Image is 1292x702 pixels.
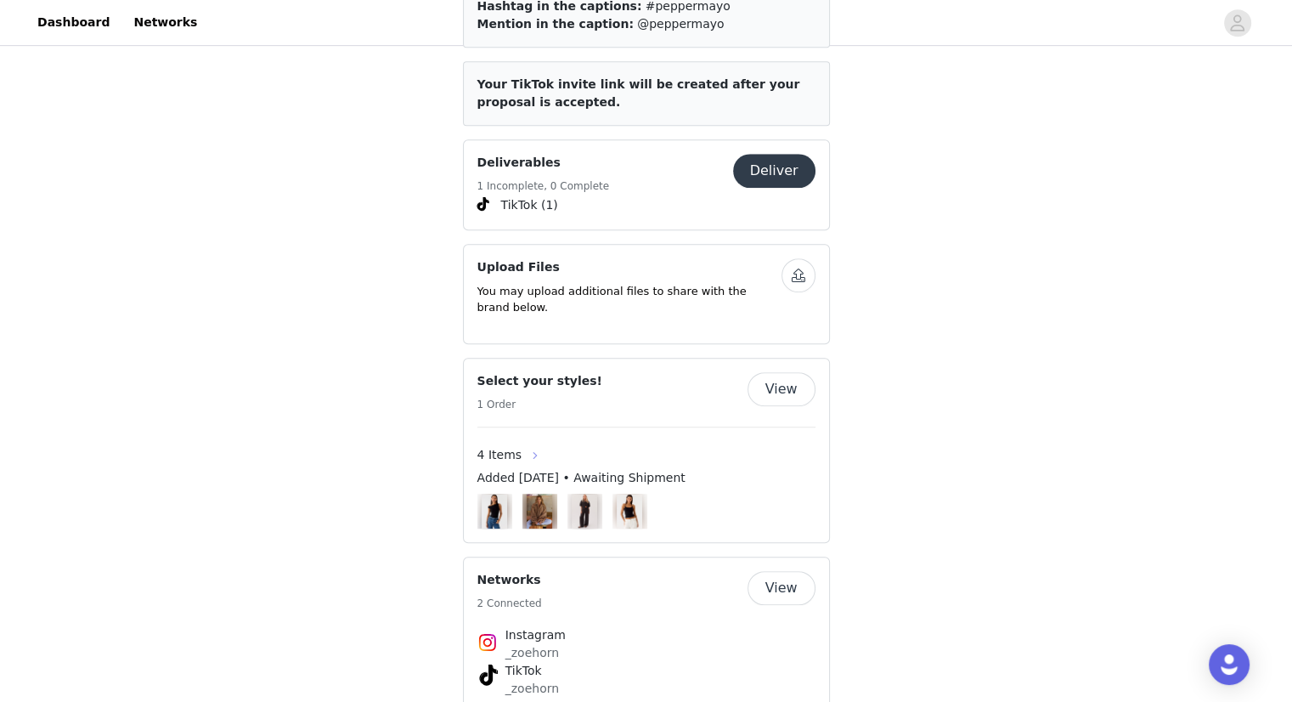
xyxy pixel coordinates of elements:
[527,494,552,529] img: Naylor Faux Fur Jacket - Brown
[1229,9,1245,37] div: avatar
[477,77,800,109] span: Your TikTok invite link will be created after your proposal is accepted.
[748,571,815,605] button: View
[482,494,507,529] img: No Answer Bodysuit - Black
[477,490,512,533] img: Image Background Blur
[733,154,815,188] button: Deliver
[477,397,602,412] h5: 1 Order
[567,490,602,533] img: Image Background Blur
[522,490,557,533] img: Image Background Blur
[477,258,781,276] h4: Upload Files
[505,662,787,680] h4: TikTok
[501,196,558,214] span: TikTok (1)
[477,372,602,390] h4: Select your styles!
[27,3,120,42] a: Dashboard
[477,571,542,589] h4: Networks
[572,494,597,529] img: Palm Cove Satin Pants - Black
[505,626,787,644] h4: Instagram
[617,494,642,529] img: Chauncey Halter Top - Black
[612,490,647,533] img: Image Background Blur
[463,358,830,543] div: Select your styles!
[505,680,787,698] p: _zoehorn
[477,632,498,653] img: Instagram Icon
[748,372,815,406] button: View
[477,17,634,31] span: Mention in the caption:
[505,644,787,662] p: _zoehorn
[1209,644,1250,685] div: Open Intercom Messenger
[123,3,207,42] a: Networks
[477,283,781,316] p: You may upload additional files to share with the brand below.
[477,469,685,487] span: Added [DATE] • Awaiting Shipment
[477,178,610,194] h5: 1 Incomplete, 0 Complete
[477,446,522,464] span: 4 Items
[637,17,724,31] span: @peppermayo
[463,139,830,230] div: Deliverables
[477,154,610,172] h4: Deliverables
[477,596,542,611] h5: 2 Connected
